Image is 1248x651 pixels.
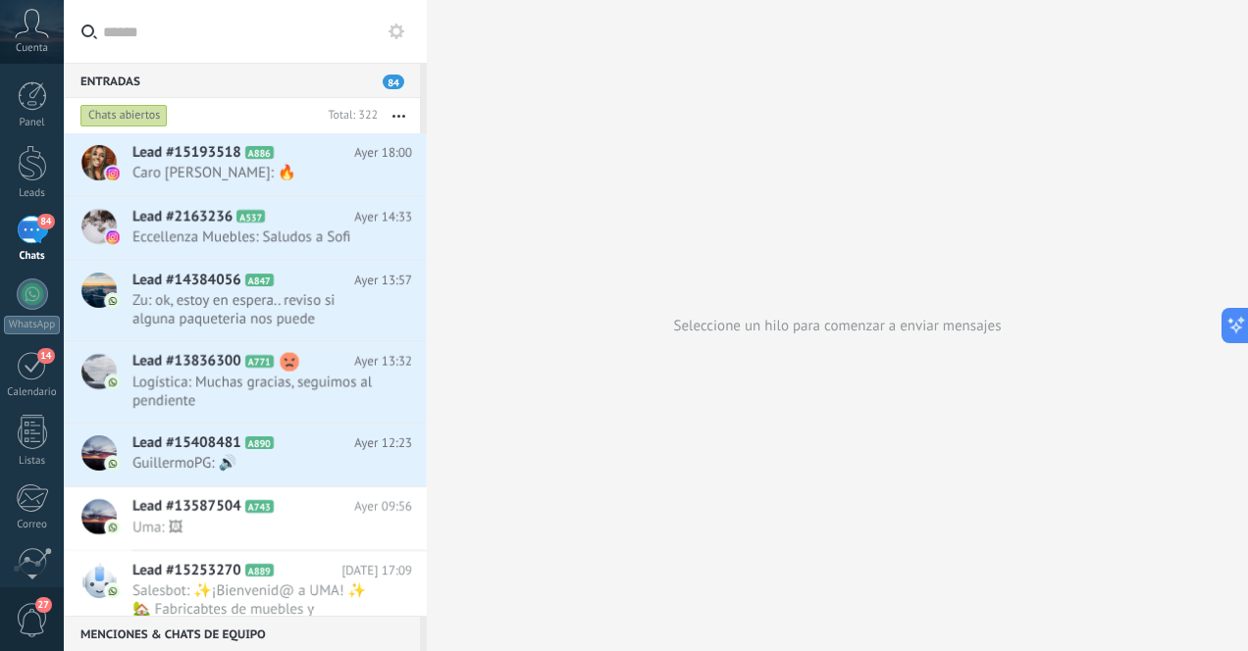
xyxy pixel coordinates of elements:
a: Lead #2163236 A537 Ayer 14:33 Eccellenza Muebles: Saludos a Sofi [64,197,427,260]
img: com.amocrm.amocrmwa.svg [106,584,120,598]
button: Más [378,98,420,133]
span: 14 [37,348,54,364]
div: Entradas [64,63,420,98]
div: Listas [4,455,61,468]
span: Salesbot: ✨¡Bienvenid@ a UMA! ✨ 🏡 Fabricabtes de muebles y decoración artesanal 💫 Diseñamos y fab... [132,581,375,619]
span: Ayer 12:23 [354,433,412,453]
span: Ayer 14:33 [354,207,412,226]
img: instagram.svg [106,167,120,180]
span: Logística: Muchas gracias, seguimos al pendiente [132,373,375,410]
img: com.amocrm.amocrmwa.svg [106,457,120,471]
span: 27 [35,597,52,613]
span: Caro [PERSON_NAME]: 🔥 [132,164,375,182]
div: Menciones & Chats de equipo [64,616,420,651]
span: [DATE] 17:09 [341,561,412,580]
span: Lead #2163236 [132,207,233,226]
div: Panel [4,117,61,129]
span: Lead #15193518 [132,143,241,163]
img: com.amocrm.amocrmwa.svg [106,294,120,308]
span: Ayer 13:57 [354,271,412,290]
span: Cuenta [16,42,48,55]
span: Uma: 🖼 [132,518,375,536]
span: Ayer 13:32 [354,352,412,372]
span: Lead #13587504 [132,497,241,517]
div: Correo [4,519,61,531]
span: Ayer 18:00 [354,143,412,163]
img: instagram.svg [106,230,120,244]
span: A743 [245,500,274,513]
span: 84 [383,75,404,89]
span: A847 [245,274,274,286]
span: Lead #14384056 [132,271,241,290]
span: A890 [245,436,274,449]
span: GuillermoPG: 🔊 [132,454,375,473]
div: WhatsApp [4,316,60,334]
span: Ayer 09:56 [354,497,412,517]
div: Calendario [4,386,61,399]
span: A771 [245,355,274,368]
a: Lead #13587504 A743 Ayer 09:56 Uma: 🖼 [64,487,427,550]
span: Lead #15253270 [132,561,241,580]
span: A886 [245,146,274,159]
a: Lead #15408481 A890 Ayer 12:23 GuillermoPG: 🔊 [64,424,427,486]
div: Chats [4,250,61,263]
span: A537 [236,210,265,223]
img: com.amocrm.amocrmwa.svg [106,521,120,534]
div: Leads [4,187,61,200]
a: Lead #13836300 A771 Ayer 13:32 Logística: Muchas gracias, seguimos al pendiente [64,342,427,423]
div: Total: 322 [320,106,378,125]
a: Lead #15193518 A886 Ayer 18:00 Caro [PERSON_NAME]: 🔥 [64,133,427,196]
span: Zu: ok, estoy en espera.. reviso si alguna paqueteria nos puede funcionar [132,291,375,328]
span: Lead #15408481 [132,433,241,453]
span: A889 [245,564,274,576]
span: Eccellenza Muebles: Saludos a Sofi [132,227,375,246]
img: com.amocrm.amocrmwa.svg [106,376,120,389]
span: 84 [37,214,54,229]
a: Lead #14384056 A847 Ayer 13:57 Zu: ok, estoy en espera.. reviso si alguna paqueteria nos puede fu... [64,261,427,341]
span: Lead #13836300 [132,352,241,372]
div: Chats abiertos [80,104,168,127]
a: Lead #15253270 A889 [DATE] 17:09 Salesbot: ✨¡Bienvenid@ a UMA! ✨ 🏡 Fabricabtes de muebles y decor... [64,551,427,631]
